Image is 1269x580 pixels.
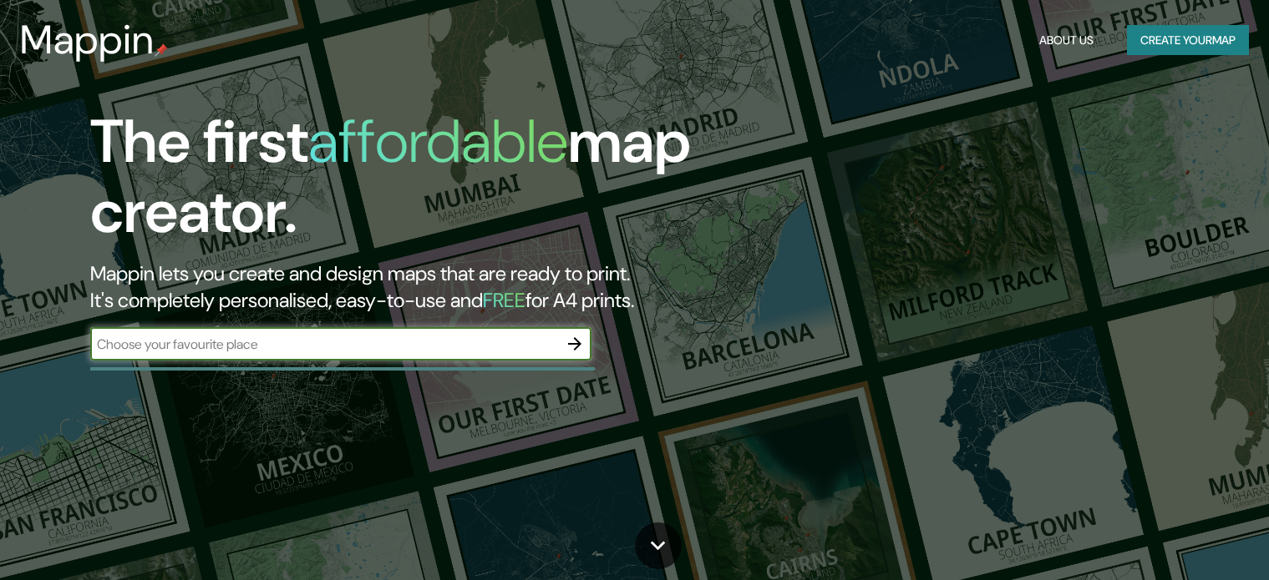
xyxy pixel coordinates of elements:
h2: Mappin lets you create and design maps that are ready to print. It's completely personalised, eas... [90,260,725,314]
button: Create yourmap [1127,25,1249,56]
img: mappin-pin [155,43,168,57]
h1: affordable [308,103,568,180]
input: Choose your favourite place [90,335,558,354]
h5: FREE [483,287,525,313]
h3: Mappin [20,17,155,63]
h1: The first map creator. [90,107,725,260]
button: About Us [1033,25,1100,56]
